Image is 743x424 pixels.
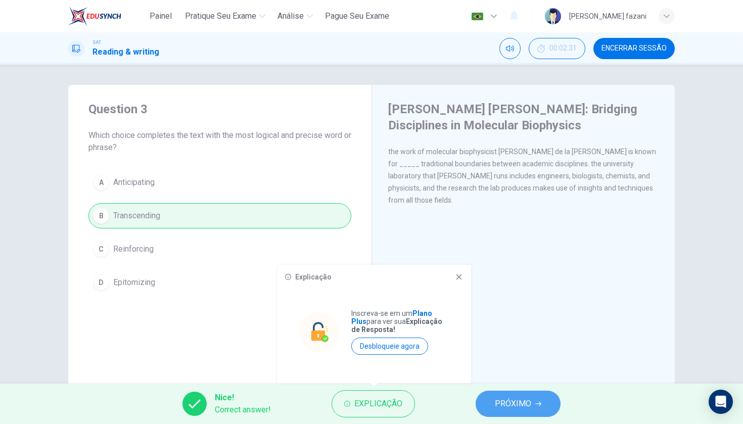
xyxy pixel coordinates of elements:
[150,10,172,22] span: Painel
[545,8,561,24] img: Profile picture
[295,273,332,281] h6: Explicação
[354,397,402,411] span: Explicação
[351,309,432,325] strong: Plano Plus
[569,10,646,22] div: [PERSON_NAME] fazani
[471,13,484,20] img: pt
[351,309,449,334] p: Inscreva-se em um para ver sua
[388,148,656,204] span: the work of molecular biophysicist [PERSON_NAME] de la [PERSON_NAME] is known for _____ tradition...
[499,38,521,59] div: Silenciar
[351,338,428,355] button: Desbloqueie agora
[529,38,585,59] div: Esconder
[549,44,577,53] span: 00:02:31
[185,10,256,22] span: Pratique seu exame
[495,397,531,411] span: PRÓXIMO
[88,101,351,117] h4: Question 3
[351,317,442,334] strong: Explicação de Resposta!
[92,39,101,46] span: SAT
[325,10,389,22] span: Pague Seu Exame
[215,404,271,416] span: Correct answer!
[215,392,271,404] span: Nice!
[92,46,159,58] h1: Reading & writing
[88,129,351,154] span: Which choice completes the text with the most logical and precise word or phrase?
[709,390,733,414] div: Open Intercom Messenger
[601,44,667,53] span: Encerrar Sessão
[68,6,121,26] img: EduSynch logo
[277,10,304,22] span: Análise
[388,101,656,133] h4: [PERSON_NAME] [PERSON_NAME]: Bridging Disciplines in Molecular Biophysics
